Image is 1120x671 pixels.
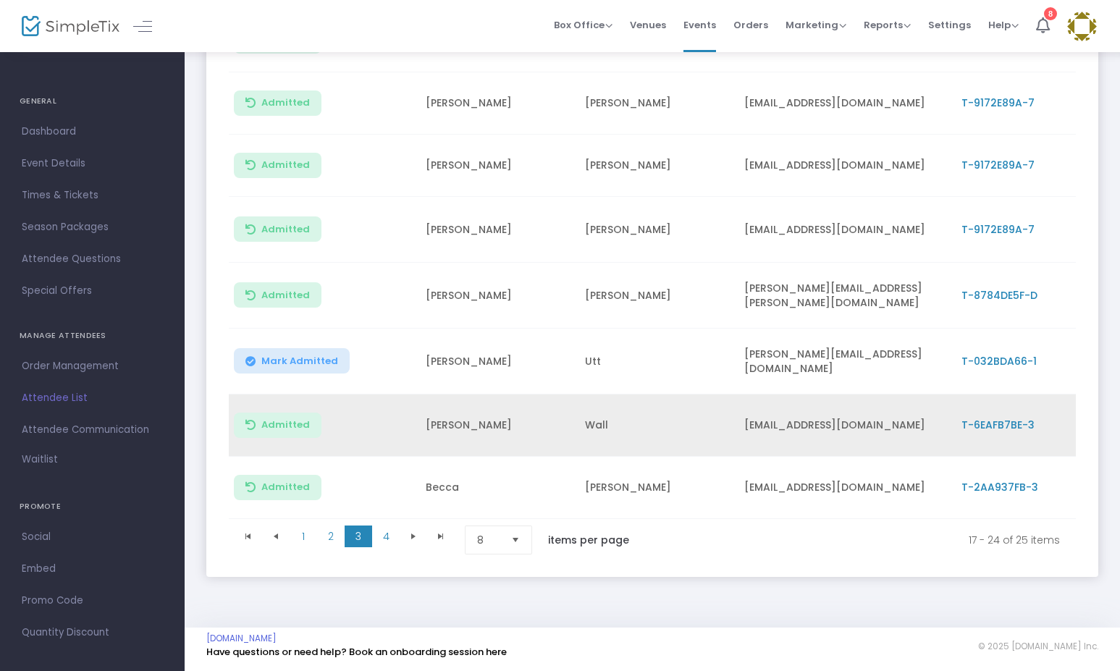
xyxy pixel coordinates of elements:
[243,531,254,542] span: Go to the first page
[20,87,165,116] h4: GENERAL
[22,591,163,610] span: Promo Code
[417,329,576,394] td: [PERSON_NAME]
[20,321,165,350] h4: MANAGE ATTENDEES
[477,533,500,547] span: 8
[961,222,1035,237] span: T-9172E89A-7
[576,72,736,135] td: [PERSON_NAME]
[630,7,666,43] span: Venues
[22,282,163,300] span: Special Offers
[22,623,163,642] span: Quantity Discount
[22,560,163,578] span: Embed
[417,394,576,457] td: [PERSON_NAME]
[317,526,345,547] span: Page 2
[417,135,576,197] td: [PERSON_NAME]
[736,263,953,329] td: [PERSON_NAME][EMAIL_ADDRESS][PERSON_NAME][DOMAIN_NAME]
[786,18,846,32] span: Marketing
[22,452,58,467] span: Waitlist
[234,153,321,178] button: Admitted
[261,481,310,493] span: Admitted
[372,526,400,547] span: Page 4
[22,357,163,376] span: Order Management
[417,457,576,519] td: Becca
[235,526,262,547] span: Go to the first page
[206,633,277,644] a: [DOMAIN_NAME]
[22,218,163,237] span: Season Packages
[417,72,576,135] td: [PERSON_NAME]
[736,72,953,135] td: [EMAIL_ADDRESS][DOMAIN_NAME]
[961,418,1035,432] span: T-6EAFB7BE-3
[961,288,1037,303] span: T-8784DE5F-D
[736,457,953,519] td: [EMAIL_ADDRESS][DOMAIN_NAME]
[261,224,310,235] span: Admitted
[345,526,372,547] span: Page 3
[261,159,310,171] span: Admitted
[576,457,736,519] td: [PERSON_NAME]
[554,18,612,32] span: Box Office
[234,282,321,308] button: Admitted
[261,97,310,109] span: Admitted
[660,526,1060,554] kendo-pager-info: 17 - 24 of 25 items
[261,355,338,367] span: Mark Admitted
[733,7,768,43] span: Orders
[961,96,1035,110] span: T-9172E89A-7
[261,419,310,431] span: Admitted
[1044,6,1057,19] div: 8
[576,263,736,329] td: [PERSON_NAME]
[400,526,427,547] span: Go to the next page
[978,641,1098,652] span: © 2025 [DOMAIN_NAME] Inc.
[234,475,321,500] button: Admitted
[736,329,953,394] td: [PERSON_NAME][EMAIL_ADDRESS][DOMAIN_NAME]
[22,154,163,173] span: Event Details
[548,533,629,547] label: items per page
[736,197,953,263] td: [EMAIL_ADDRESS][DOMAIN_NAME]
[234,348,350,374] button: Mark Admitted
[505,526,526,554] button: Select
[22,528,163,546] span: Social
[417,197,576,263] td: [PERSON_NAME]
[988,18,1019,32] span: Help
[576,135,736,197] td: [PERSON_NAME]
[206,645,507,659] a: Have questions or need help? Book an onboarding session here
[736,394,953,457] td: [EMAIL_ADDRESS][DOMAIN_NAME]
[683,7,716,43] span: Events
[408,531,419,542] span: Go to the next page
[417,263,576,329] td: [PERSON_NAME]
[234,216,321,242] button: Admitted
[290,526,317,547] span: Page 1
[270,531,282,542] span: Go to the previous page
[22,122,163,141] span: Dashboard
[234,90,321,116] button: Admitted
[864,18,911,32] span: Reports
[961,158,1035,172] span: T-9172E89A-7
[928,7,971,43] span: Settings
[22,250,163,269] span: Attendee Questions
[576,329,736,394] td: Utt
[261,290,310,301] span: Admitted
[576,197,736,263] td: [PERSON_NAME]
[22,186,163,205] span: Times & Tickets
[427,526,455,547] span: Go to the last page
[20,492,165,521] h4: PROMOTE
[22,421,163,439] span: Attendee Communication
[961,354,1037,368] span: T-032BDA66-1
[961,480,1038,494] span: T-2AA937FB-3
[22,389,163,408] span: Attendee List
[736,135,953,197] td: [EMAIL_ADDRESS][DOMAIN_NAME]
[576,394,736,457] td: Wall
[234,413,321,438] button: Admitted
[262,526,290,547] span: Go to the previous page
[435,531,447,542] span: Go to the last page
